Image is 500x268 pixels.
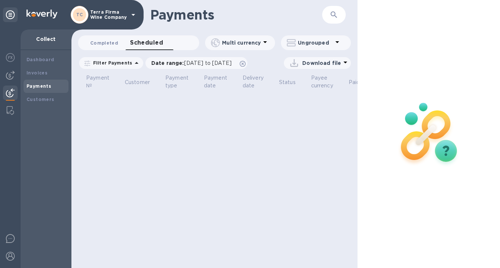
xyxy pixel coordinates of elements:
b: Payments [27,83,51,89]
p: Paid [349,79,360,86]
p: Filter Payments [90,60,132,66]
span: Payment type [165,74,198,90]
span: Customer [125,79,159,86]
span: Delivery date [243,74,273,90]
p: Collect [27,35,66,43]
span: Paid [349,79,370,86]
span: Status [279,79,305,86]
p: Customer [125,79,150,86]
span: Payment date [204,74,237,90]
span: [DATE] to [DATE] [184,60,232,66]
div: Date range:[DATE] to [DATE] [145,57,247,69]
span: Completed [90,39,118,47]
span: Payee currency [311,74,343,90]
img: Foreign exchange [6,53,15,62]
p: Payment date [204,74,227,90]
b: Invoices [27,70,47,76]
p: Status [279,79,296,86]
h1: Payments [150,7,307,22]
p: Multi currency [222,39,261,46]
p: Ungrouped [298,39,333,46]
b: Customers [27,97,54,102]
p: Delivery date [243,74,264,90]
b: Dashboard [27,57,54,62]
p: Payment № [86,74,109,90]
img: Logo [27,10,57,18]
b: TC [76,12,83,17]
span: Scheduled [130,38,163,48]
p: Payment type [165,74,189,90]
p: Payee currency [311,74,333,90]
p: Download file [302,59,341,67]
span: Payment № [86,74,119,90]
div: Unpin categories [3,7,18,22]
p: Date range : [151,59,235,67]
p: Terra Firma Wine Company [90,10,127,20]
